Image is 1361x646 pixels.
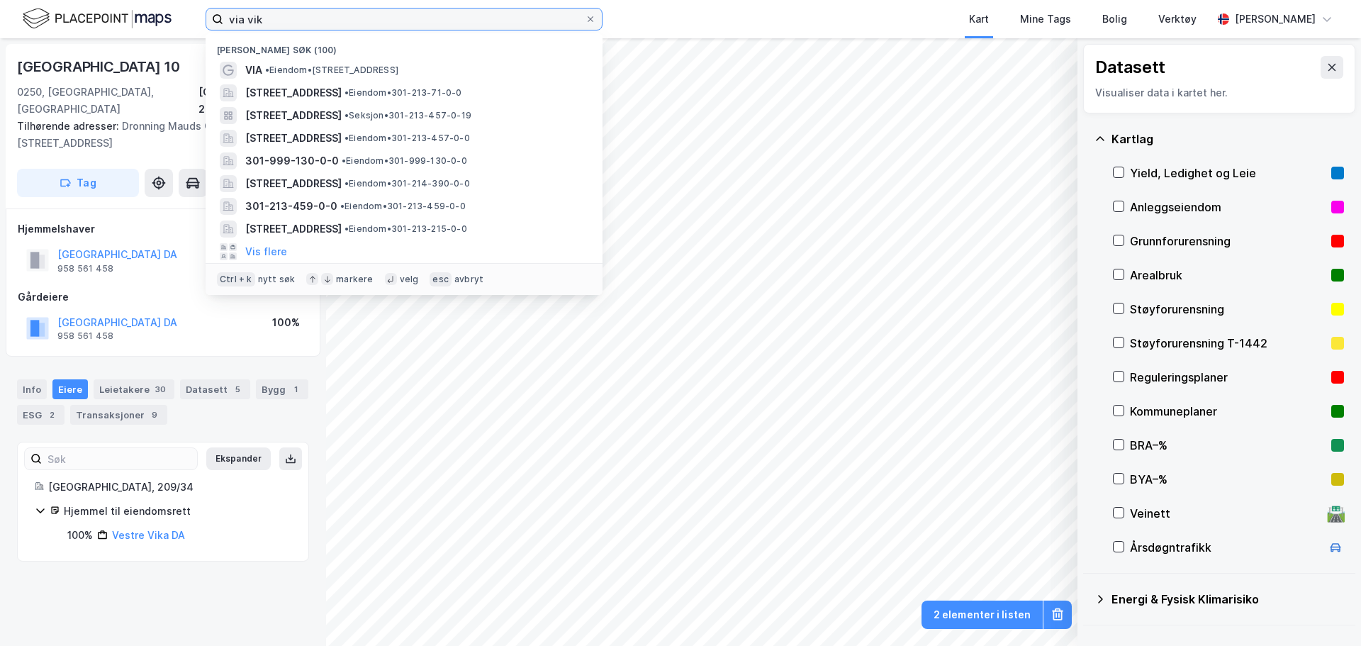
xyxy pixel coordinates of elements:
div: Ctrl + k [217,272,255,286]
button: Ekspander [206,447,271,470]
div: avbryt [454,274,483,285]
div: [GEOGRAPHIC_DATA], 209/34 [198,84,309,118]
div: Datasett [180,379,250,399]
div: Kartlag [1111,130,1344,147]
div: Årsdøgntrafikk [1130,539,1321,556]
span: [STREET_ADDRESS] [245,175,342,192]
div: esc [430,272,452,286]
span: VIA [245,62,262,79]
div: Støyforurensning [1130,301,1326,318]
div: Hjemmelshaver [18,221,308,238]
div: Støyforurensning T-1442 [1130,335,1326,352]
div: Hjemmel til eiendomsrett [64,503,291,520]
span: Eiendom • [STREET_ADDRESS] [265,65,398,76]
div: Datasett [1095,56,1165,79]
div: 9 [147,408,162,422]
span: Eiendom • 301-213-215-0-0 [345,223,467,235]
span: Eiendom • 301-214-390-0-0 [345,178,470,189]
div: Reguleringsplaner [1130,369,1326,386]
span: Eiendom • 301-999-130-0-0 [342,155,467,167]
span: [STREET_ADDRESS] [245,130,342,147]
div: Kart [969,11,989,28]
button: Tag [17,169,139,197]
div: 0250, [GEOGRAPHIC_DATA], [GEOGRAPHIC_DATA] [17,84,198,118]
div: nytt søk [258,274,296,285]
div: Kommuneplaner [1130,403,1326,420]
div: Bolig [1102,11,1127,28]
div: 100% [272,314,300,331]
div: BRA–% [1130,437,1326,454]
div: [GEOGRAPHIC_DATA], 209/34 [48,479,291,496]
span: • [345,110,349,121]
span: • [340,201,345,211]
span: Eiendom • 301-213-457-0-0 [345,133,470,144]
input: Søk [42,448,197,469]
div: 2 [45,408,59,422]
div: Mine Tags [1020,11,1071,28]
div: Anleggseiendom [1130,199,1326,216]
div: 5 [230,382,245,396]
div: [PERSON_NAME] søk (100) [206,33,603,59]
div: Dronning Mauds Gate [STREET_ADDRESS] [17,118,298,152]
div: Eiere [52,379,88,399]
div: Leietakere [94,379,174,399]
img: logo.f888ab2527a4732fd821a326f86c7f29.svg [23,6,172,31]
span: • [342,155,346,166]
button: 2 elementer i listen [922,601,1043,629]
div: Energi & Fysisk Klimarisiko [1111,591,1344,608]
div: 1 [289,382,303,396]
div: 100% [67,527,93,544]
div: Yield, Ledighet og Leie [1130,165,1326,182]
div: markere [336,274,373,285]
button: Vis flere [245,243,287,260]
div: Bygg [256,379,308,399]
span: [STREET_ADDRESS] [245,221,342,238]
span: [STREET_ADDRESS] [245,107,342,124]
div: 958 561 458 [57,263,113,274]
span: [STREET_ADDRESS] [245,84,342,101]
div: [PERSON_NAME] [1235,11,1316,28]
div: Gårdeiere [18,289,308,306]
div: velg [400,274,419,285]
span: • [265,65,269,75]
span: • [345,178,349,189]
span: Tilhørende adresser: [17,120,122,132]
div: 30 [152,382,169,396]
span: 301-213-459-0-0 [245,198,337,215]
span: • [345,133,349,143]
div: Verktøy [1158,11,1197,28]
span: • [345,87,349,98]
div: Arealbruk [1130,267,1326,284]
input: Søk på adresse, matrikkel, gårdeiere, leietakere eller personer [223,9,585,30]
a: Vestre Vika DA [112,529,185,541]
span: Eiendom • 301-213-71-0-0 [345,87,462,99]
div: ESG [17,405,65,425]
span: Seksjon • 301-213-457-0-19 [345,110,471,121]
div: [GEOGRAPHIC_DATA] 10 [17,55,183,78]
div: Veinett [1130,505,1321,522]
div: Transaksjoner [70,405,167,425]
div: 958 561 458 [57,330,113,342]
div: Info [17,379,47,399]
div: Visualiser data i kartet her. [1095,84,1343,101]
iframe: Chat Widget [1290,578,1361,646]
span: Eiendom • 301-213-459-0-0 [340,201,466,212]
div: Grunnforurensning [1130,233,1326,250]
div: 🛣️ [1326,504,1345,523]
span: • [345,223,349,234]
div: BYA–% [1130,471,1326,488]
span: 301-999-130-0-0 [245,152,339,169]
